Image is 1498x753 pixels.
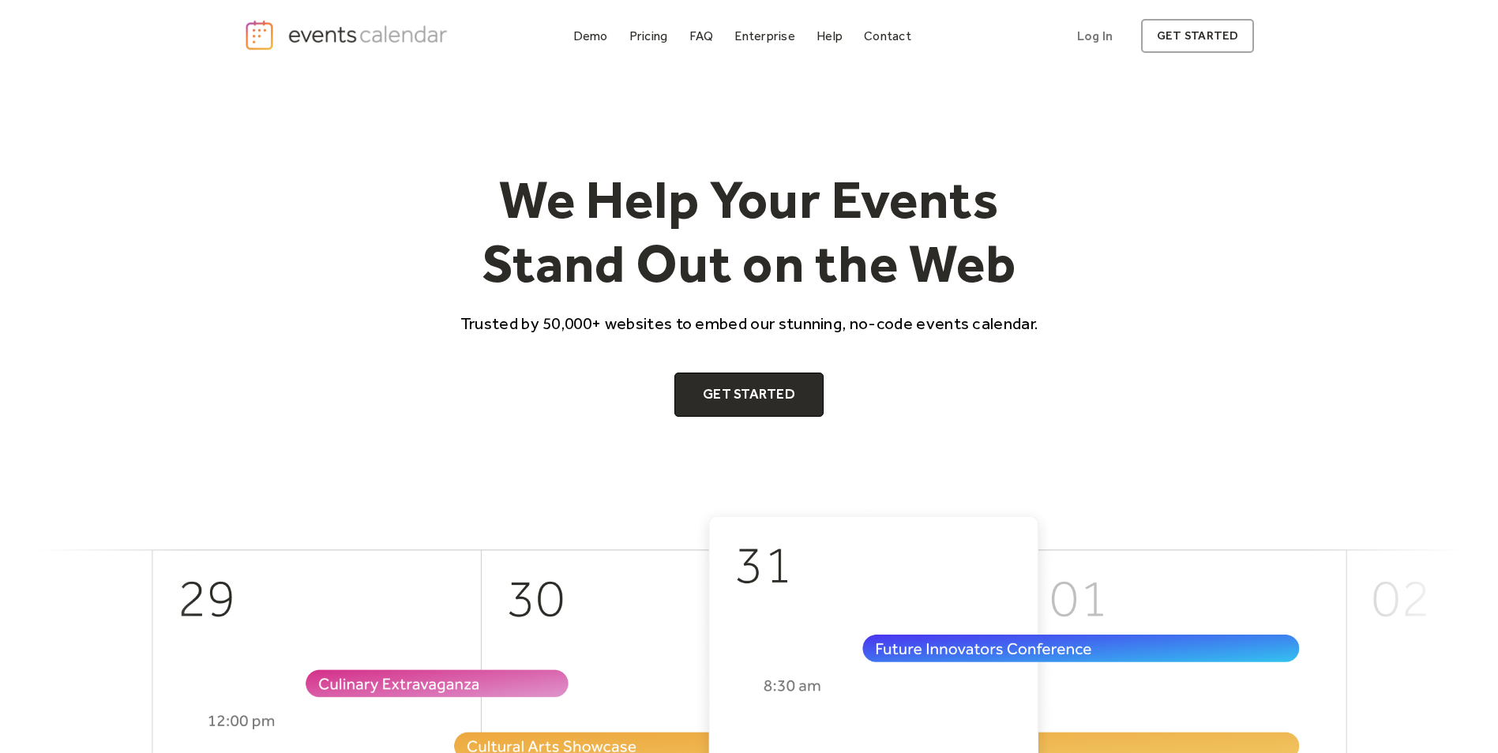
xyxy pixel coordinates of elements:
[629,32,668,40] div: Pricing
[1061,19,1128,53] a: Log In
[623,25,674,47] a: Pricing
[734,32,794,40] div: Enterprise
[864,32,911,40] div: Contact
[244,19,452,51] a: home
[1141,19,1254,53] a: get started
[446,312,1053,335] p: Trusted by 50,000+ websites to embed our stunning, no-code events calendar.
[728,25,801,47] a: Enterprise
[573,32,608,40] div: Demo
[674,373,824,417] a: Get Started
[817,32,843,40] div: Help
[810,25,849,47] a: Help
[567,25,614,47] a: Demo
[446,167,1053,296] h1: We Help Your Events Stand Out on the Web
[689,32,714,40] div: FAQ
[858,25,918,47] a: Contact
[683,25,720,47] a: FAQ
